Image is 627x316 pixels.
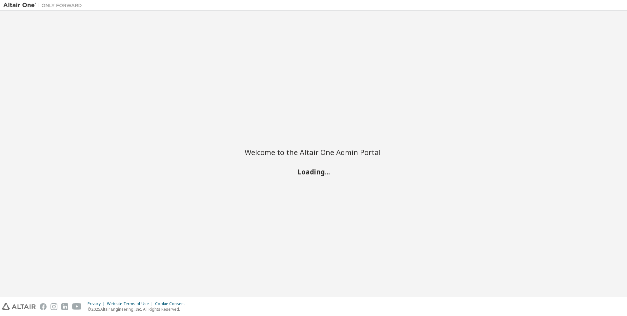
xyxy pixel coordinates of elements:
[245,147,382,157] h2: Welcome to the Altair One Admin Portal
[245,168,382,176] h2: Loading...
[61,303,68,310] img: linkedin.svg
[72,303,82,310] img: youtube.svg
[40,303,47,310] img: facebook.svg
[51,303,57,310] img: instagram.svg
[88,301,107,306] div: Privacy
[88,306,189,312] p: © 2025 Altair Engineering, Inc. All Rights Reserved.
[3,2,85,9] img: Altair One
[155,301,189,306] div: Cookie Consent
[107,301,155,306] div: Website Terms of Use
[2,303,36,310] img: altair_logo.svg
